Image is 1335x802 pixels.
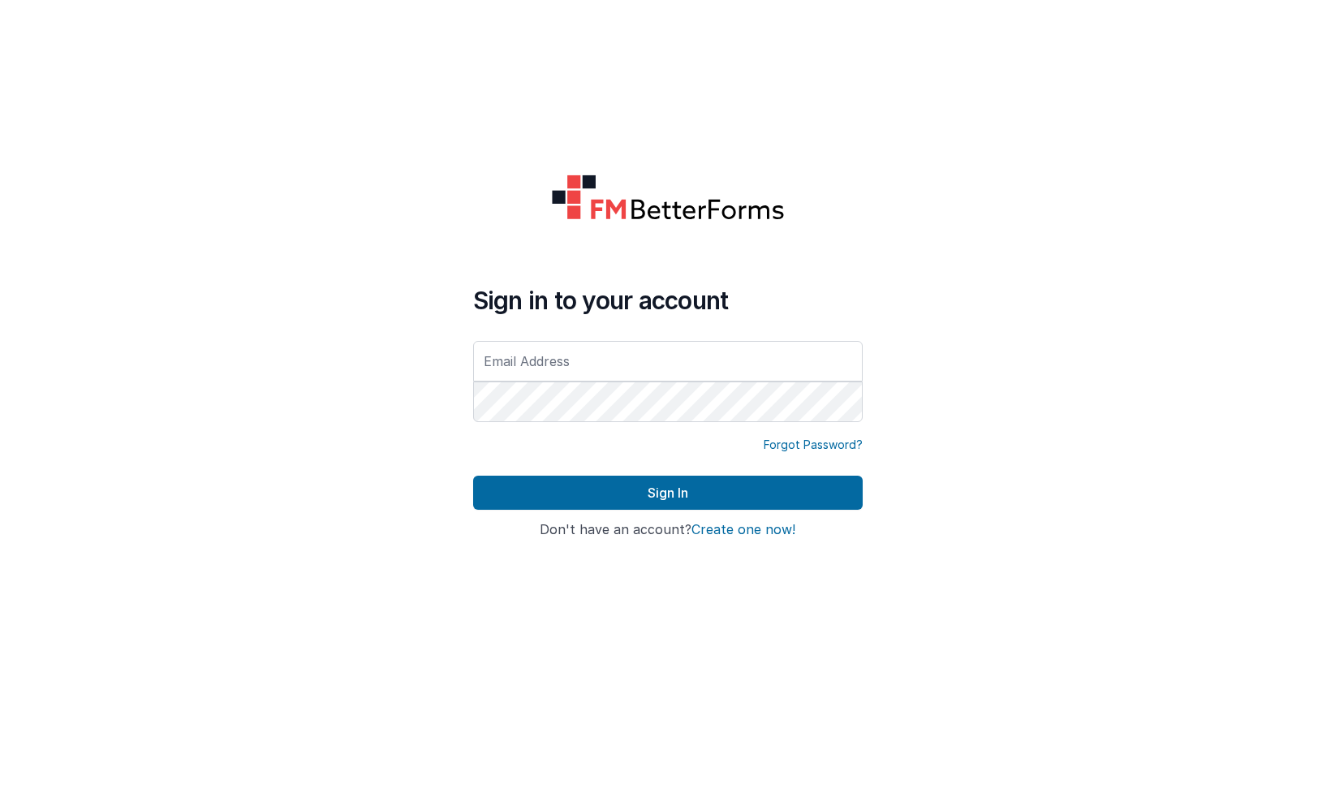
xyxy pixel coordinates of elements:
[473,476,863,510] button: Sign In
[473,341,863,382] input: Email Address
[473,286,863,315] h4: Sign in to your account
[691,523,795,537] button: Create one now!
[764,437,863,453] a: Forgot Password?
[473,523,863,537] h4: Don't have an account?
